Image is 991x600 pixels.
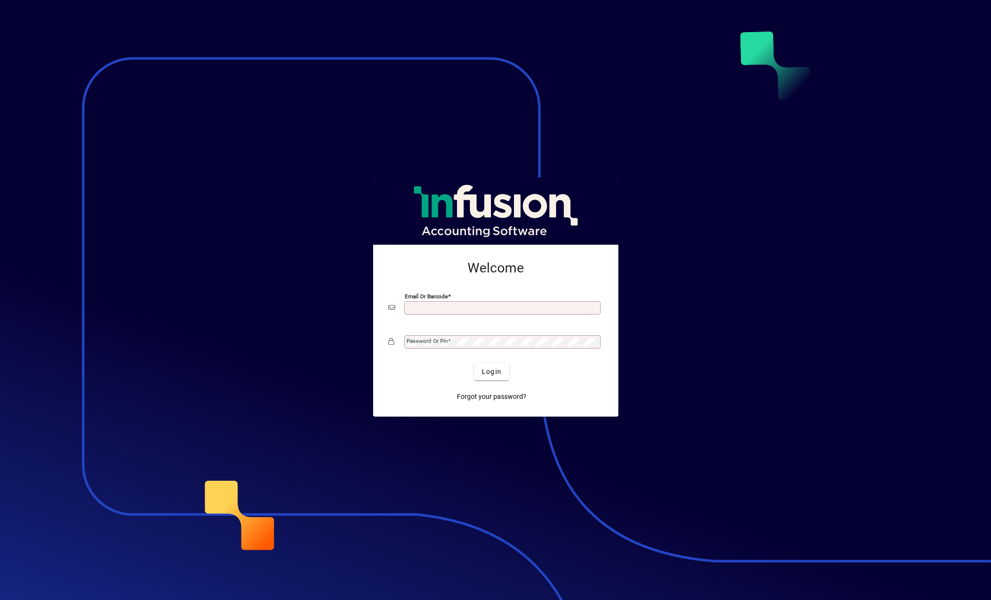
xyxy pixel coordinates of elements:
mat-label: Email or Barcode [405,293,448,300]
a: Forgot your password? [453,388,530,405]
h2: Welcome [388,260,603,276]
span: Forgot your password? [457,392,526,402]
button: Login [474,363,509,380]
span: Login [482,367,501,377]
mat-label: Password or Pin [407,338,448,344]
